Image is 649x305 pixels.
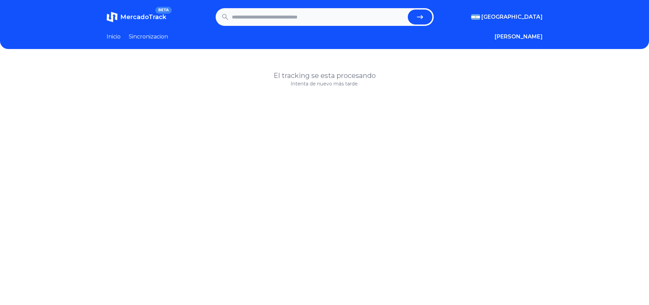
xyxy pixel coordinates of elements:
[107,71,543,80] h1: El tracking se esta procesando
[120,13,166,21] span: MercadoTrack
[495,33,543,41] button: [PERSON_NAME]
[155,7,171,14] span: BETA
[481,13,543,21] span: [GEOGRAPHIC_DATA]
[107,12,166,22] a: MercadoTrackBETA
[129,33,168,41] a: Sincronizacion
[107,80,543,87] p: Intenta de nuevo más tarde.
[471,13,543,21] button: [GEOGRAPHIC_DATA]
[107,33,121,41] a: Inicio
[471,14,480,20] img: Argentina
[107,12,118,22] img: MercadoTrack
